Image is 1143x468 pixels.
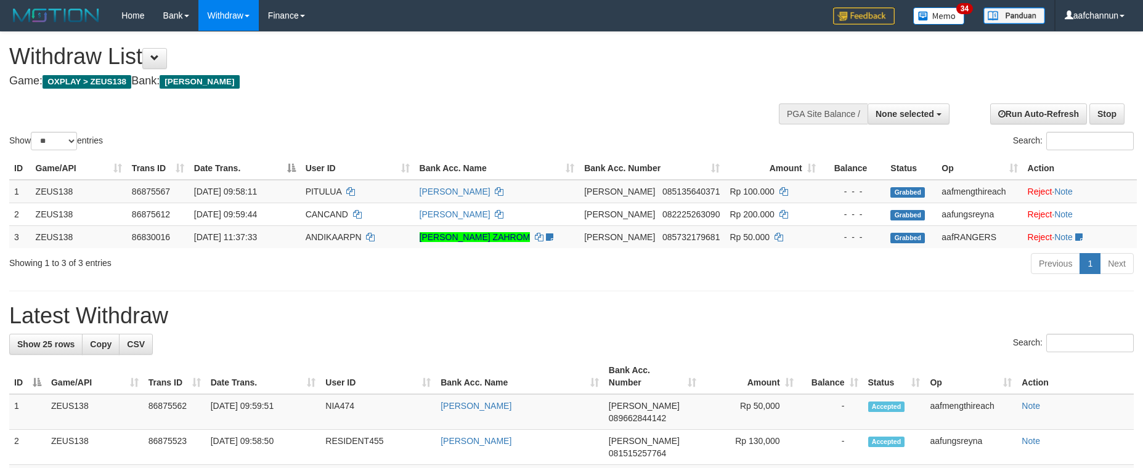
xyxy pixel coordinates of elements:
span: Copy 089662844142 to clipboard [609,413,666,423]
td: ZEUS138 [46,430,144,465]
span: [DATE] 09:58:11 [194,187,257,196]
td: 3 [9,225,31,248]
th: Status: activate to sort column ascending [863,359,925,394]
label: Show entries [9,132,103,150]
span: [PERSON_NAME] [609,401,680,411]
a: Note [1022,436,1040,446]
a: Show 25 rows [9,334,83,355]
span: None selected [876,109,934,119]
input: Search: [1046,132,1134,150]
th: Op: activate to sort column ascending [925,359,1017,394]
th: Balance [821,157,886,180]
td: 2 [9,430,46,465]
a: [PERSON_NAME] [441,401,511,411]
td: ZEUS138 [31,180,127,203]
td: ZEUS138 [31,203,127,225]
th: Status [885,157,937,180]
th: Date Trans.: activate to sort column descending [189,157,301,180]
h1: Withdraw List [9,44,750,69]
input: Search: [1046,334,1134,352]
td: Rp 130,000 [701,430,799,465]
span: Copy 081515257764 to clipboard [609,448,666,458]
a: [PERSON_NAME] [441,436,511,446]
a: Next [1100,253,1134,274]
span: Copy 085135640371 to clipboard [662,187,720,196]
span: [DATE] 11:37:33 [194,232,257,242]
a: Reject [1028,187,1052,196]
a: Stop [1089,103,1125,124]
th: Bank Acc. Name: activate to sort column ascending [436,359,604,394]
img: panduan.png [983,7,1045,24]
div: - - - [826,231,881,243]
th: Amount: activate to sort column ascending [701,359,799,394]
label: Search: [1013,132,1134,150]
a: 1 [1080,253,1100,274]
a: Reject [1028,232,1052,242]
img: MOTION_logo.png [9,6,103,25]
span: 86830016 [132,232,170,242]
th: User ID: activate to sort column ascending [320,359,436,394]
span: Grabbed [890,187,925,198]
span: PITULUA [306,187,341,196]
th: Action [1023,157,1137,180]
th: Date Trans.: activate to sort column ascending [206,359,321,394]
span: [PERSON_NAME] [160,75,239,89]
span: [DATE] 09:59:44 [194,209,257,219]
a: [PERSON_NAME] [420,209,490,219]
td: [DATE] 09:58:50 [206,430,321,465]
a: [PERSON_NAME] ZAHROM [420,232,531,242]
a: CSV [119,334,153,355]
button: None selected [868,103,950,124]
img: Button%20Memo.svg [913,7,965,25]
td: 1 [9,394,46,430]
td: aafmengthireach [925,394,1017,430]
a: [PERSON_NAME] [420,187,490,196]
span: [PERSON_NAME] [584,187,655,196]
th: Bank Acc. Name: activate to sort column ascending [415,157,580,180]
td: 1 [9,180,31,203]
span: 34 [956,3,973,14]
span: Copy 082225263090 to clipboard [662,209,720,219]
span: Grabbed [890,210,925,220]
span: Accepted [868,437,905,447]
span: Accepted [868,401,905,412]
a: Run Auto-Refresh [990,103,1087,124]
span: [PERSON_NAME] [584,232,655,242]
span: Rp 50.000 [730,232,770,242]
span: [PERSON_NAME] [609,436,680,446]
span: OXPLAY > ZEUS138 [43,75,131,89]
span: Copy [90,339,112,349]
span: ANDIKAARPN [306,232,362,242]
th: User ID: activate to sort column ascending [301,157,415,180]
td: NIA474 [320,394,436,430]
th: ID [9,157,31,180]
a: Copy [82,334,120,355]
th: Balance: activate to sort column ascending [799,359,863,394]
th: ID: activate to sort column descending [9,359,46,394]
td: [DATE] 09:59:51 [206,394,321,430]
th: Op: activate to sort column ascending [937,157,1022,180]
span: CSV [127,339,145,349]
a: Reject [1028,209,1052,219]
a: Note [1054,209,1073,219]
a: Note [1022,401,1040,411]
span: CANCAND [306,209,348,219]
select: Showentries [31,132,77,150]
td: · [1023,203,1137,225]
div: Showing 1 to 3 of 3 entries [9,252,467,269]
h4: Game: Bank: [9,75,750,87]
span: Rp 100.000 [730,187,774,196]
td: aafRANGERS [937,225,1022,248]
span: Rp 200.000 [730,209,774,219]
td: aafmengthireach [937,180,1022,203]
td: ZEUS138 [31,225,127,248]
td: · [1023,180,1137,203]
th: Trans ID: activate to sort column ascending [127,157,189,180]
a: Note [1054,232,1073,242]
td: 86875523 [144,430,206,465]
th: Action [1017,359,1134,394]
td: aafungsreyna [925,430,1017,465]
td: RESIDENT455 [320,430,436,465]
a: Previous [1031,253,1080,274]
span: 86875612 [132,209,170,219]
